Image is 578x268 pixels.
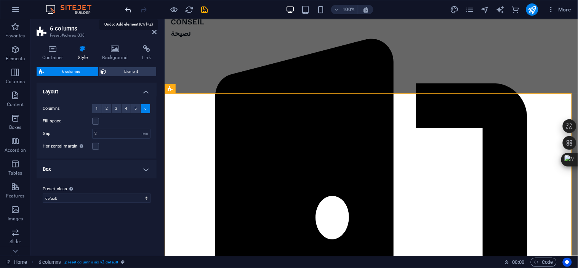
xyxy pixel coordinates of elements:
[6,258,27,267] a: Click to cancel selection. Double-click to open Pages
[131,104,141,113] button: 5
[37,45,72,61] h4: Container
[44,5,101,14] img: Editor Logo
[141,104,151,113] button: 6
[38,258,61,267] span: Click to select. Double-click to edit
[115,104,117,113] span: 3
[200,5,209,14] button: save
[450,5,459,14] i: Design (Ctrl+Alt+Y)
[531,258,557,267] button: Code
[43,185,151,194] label: Preset class
[8,216,23,222] p: Images
[534,258,553,267] span: Code
[72,45,97,61] h4: Style
[106,104,108,113] span: 2
[37,83,157,96] h4: Layout
[6,56,25,62] p: Elements
[43,117,92,126] label: Fill space
[6,79,25,85] p: Columns
[50,25,157,32] h2: 6 columns
[511,5,520,14] i: Commerce
[125,104,127,113] span: 4
[38,258,125,267] nav: breadcrumb
[97,45,137,61] h4: Background
[526,3,538,16] button: publish
[43,142,92,151] label: Horizontal margin
[200,5,209,14] i: Save (Ctrl+S)
[185,5,194,14] button: reload
[144,104,147,113] span: 6
[92,104,102,113] button: 1
[544,3,575,16] button: More
[548,6,572,13] span: More
[99,67,157,76] button: Element
[37,160,157,178] h4: Box
[136,45,157,61] h4: Link
[102,104,112,113] button: 2
[331,5,358,14] button: 100%
[124,5,133,14] button: undo
[512,258,524,267] span: 00 00
[5,33,25,39] p: Favorites
[122,104,131,113] button: 4
[185,5,194,14] i: Reload page
[6,193,24,199] p: Features
[134,104,137,113] span: 5
[480,5,490,14] button: navigator
[43,104,92,113] label: Columns
[496,5,504,14] i: AI Writer
[511,5,520,14] button: commerce
[9,124,22,130] p: Boxes
[465,5,474,14] button: pages
[46,67,96,76] span: 6 columns
[37,67,98,76] button: 6 columns
[496,5,505,14] button: text_generator
[7,101,24,108] p: Content
[96,104,98,113] span: 1
[121,260,125,264] i: This element is a customizable preset
[528,5,536,14] i: Publish
[112,104,121,113] button: 3
[8,170,22,176] p: Tables
[362,6,369,13] i: On resize automatically adjust zoom level to fit chosen device.
[50,32,141,39] h3: Preset #ed-new-338
[480,5,489,14] i: Navigator
[43,132,92,136] label: Gap
[563,258,572,267] button: Usercentrics
[5,147,26,153] p: Accordion
[109,67,154,76] span: Element
[504,258,525,267] h6: Session time
[518,259,519,265] span: :
[10,239,21,245] p: Slider
[450,5,459,14] button: design
[343,5,355,14] h6: 100%
[170,5,179,14] button: Click here to leave preview mode and continue editing
[64,258,118,267] span: . preset-columns-six-v2-default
